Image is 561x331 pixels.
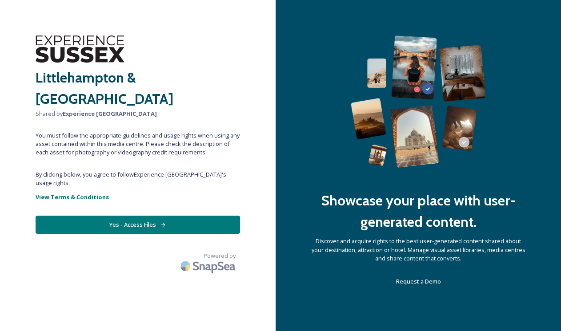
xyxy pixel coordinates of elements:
[36,110,240,118] span: Shared by
[63,110,157,118] strong: Experience [GEOGRAPHIC_DATA]
[36,35,124,63] img: WSCC%20ES%20Logo%20-%20Primary%20-%20Black.png
[396,277,441,285] span: Request a Demo
[36,131,240,157] span: You must follow the appropriate guidelines and usage rights when using any asset contained within...
[178,256,240,276] img: SnapSea Logo
[204,252,236,260] span: Powered by
[396,276,441,287] a: Request a Demo
[351,35,486,168] img: 63b42ca75bacad526042e722_Group%20154-p-800.png
[36,67,240,110] h2: Littlehampton & [GEOGRAPHIC_DATA]
[311,190,525,232] h2: Showcase your place with user-generated content.
[36,193,109,201] strong: View Terms & Conditions
[36,170,240,187] span: By clicking below, you agree to follow Experience [GEOGRAPHIC_DATA] 's usage rights.
[36,216,240,234] button: Yes - Access Files
[311,237,525,263] span: Discover and acquire rights to the best user-generated content shared about your destination, att...
[36,192,240,202] a: View Terms & Conditions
